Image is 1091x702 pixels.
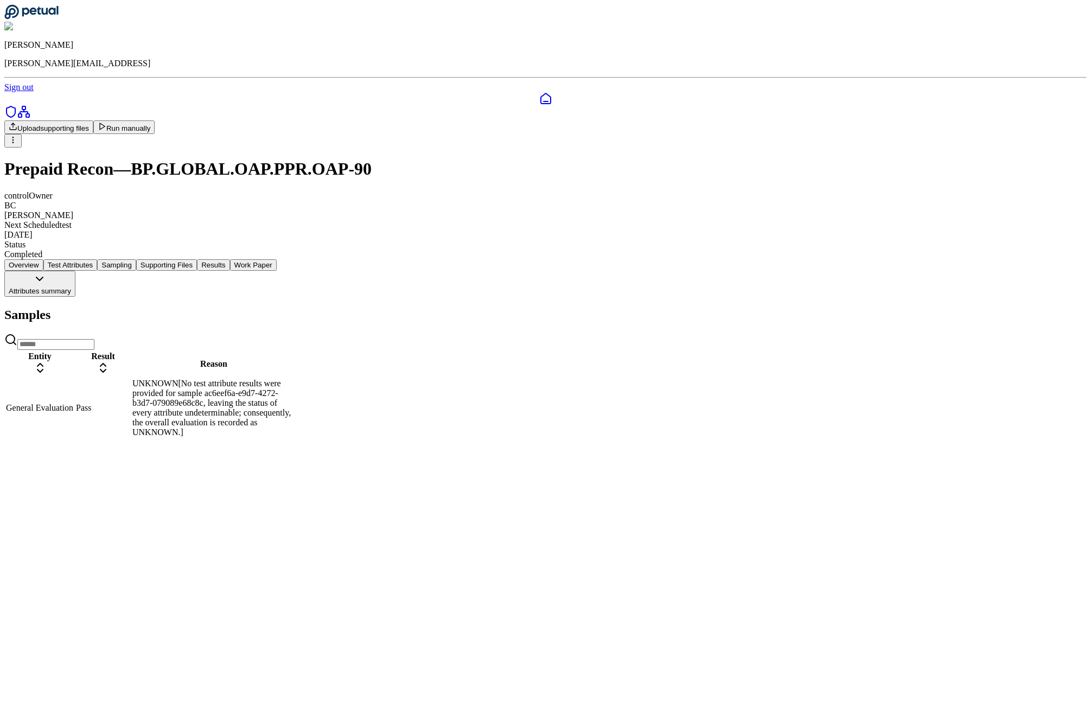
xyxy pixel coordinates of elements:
[4,59,1087,68] p: [PERSON_NAME][EMAIL_ADDRESS]
[4,259,43,271] button: Overview
[4,134,22,148] button: More Options
[17,111,30,120] a: Integrations
[4,240,1087,250] div: Status
[43,259,98,271] button: Test Attributes
[4,120,93,134] button: Uploadsupporting files
[97,259,136,271] button: Sampling
[4,82,34,92] a: Sign out
[136,259,197,271] button: Supporting Files
[4,92,1087,105] a: Dashboard
[4,220,1087,230] div: Next Scheduled test
[4,259,1087,271] nav: Tabs
[4,230,1087,240] div: [DATE]
[6,403,74,413] div: General Evaluation
[4,40,1087,50] p: [PERSON_NAME]
[4,308,1087,322] h2: Samples
[4,210,73,220] span: [PERSON_NAME]
[4,250,1087,259] div: Completed
[4,22,49,31] img: James Lee
[230,259,277,271] button: Work Paper
[76,403,130,413] div: Pass
[4,271,75,297] button: Attributes summary
[4,159,1087,179] h1: Prepaid Recon — BP.GLOBAL.OAP.PPR.OAP-90
[132,379,295,437] div: UNKNOWN[No test attribute results were provided for sample ac6eef6a-e9d7-4272-b3d7-079089e68c8c, ...
[76,352,130,361] div: Result
[4,12,59,21] a: Go to Dashboard
[132,359,295,369] div: Reason
[4,191,1087,201] div: control Owner
[9,287,71,295] span: Attributes summary
[197,259,229,271] button: Results
[4,201,16,210] span: BC
[93,120,155,134] button: Run manually
[6,352,74,361] div: Entity
[4,111,17,120] a: SOC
